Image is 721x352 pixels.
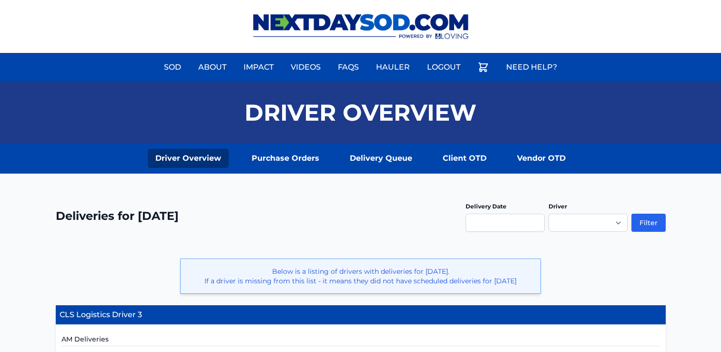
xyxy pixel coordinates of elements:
label: Driver [548,203,567,210]
h1: Driver Overview [244,101,477,124]
button: Filter [631,214,666,232]
a: Client OTD [435,149,494,168]
label: Delivery Date [466,203,507,210]
a: Sod [158,56,187,79]
a: FAQs [332,56,365,79]
a: Videos [285,56,326,79]
a: About [193,56,232,79]
a: Purchase Orders [244,149,327,168]
h2: Deliveries for [DATE] [56,208,179,224]
a: Vendor OTD [509,149,573,168]
a: Impact [238,56,279,79]
a: Need Help? [500,56,563,79]
a: Logout [421,56,466,79]
a: Hauler [370,56,416,79]
h4: CLS Logistics Driver 3 [56,305,666,325]
a: Driver Overview [148,149,229,168]
p: Below is a listing of drivers with deliveries for [DATE]. If a driver is missing from this list -... [188,267,533,286]
a: Delivery Queue [342,149,420,168]
h5: AM Deliveries [61,334,660,346]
